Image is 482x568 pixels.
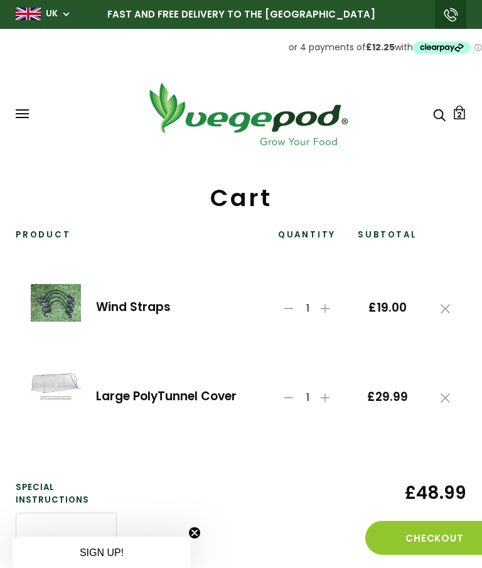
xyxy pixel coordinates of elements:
img: Large PolyTunnel Cover [31,373,81,399]
span: 2 [457,109,462,121]
img: Vegepod [138,79,358,149]
span: 1 [299,302,317,314]
th: Quantity [264,229,351,250]
img: gb_large.png [16,8,41,20]
button: Close teaser [188,527,201,539]
h1: Cart [16,183,466,212]
a: Wind Straps [96,298,171,315]
span: £29.99 [365,390,410,405]
a: Cart [453,106,466,119]
th: Subtotal [350,229,425,250]
span: SIGN UP! [80,547,124,558]
span: 1 [299,391,317,403]
a: Large PolyTunnel Cover [96,388,237,405]
img: Wind Straps [31,284,81,322]
span: £48.99 [365,481,466,505]
a: UK [46,8,58,20]
label: Special instructions [16,481,117,505]
th: Product [16,229,264,250]
span: £19.00 [365,301,410,315]
a: Search [433,107,446,121]
div: SIGN UP!Close teaser [13,537,191,568]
